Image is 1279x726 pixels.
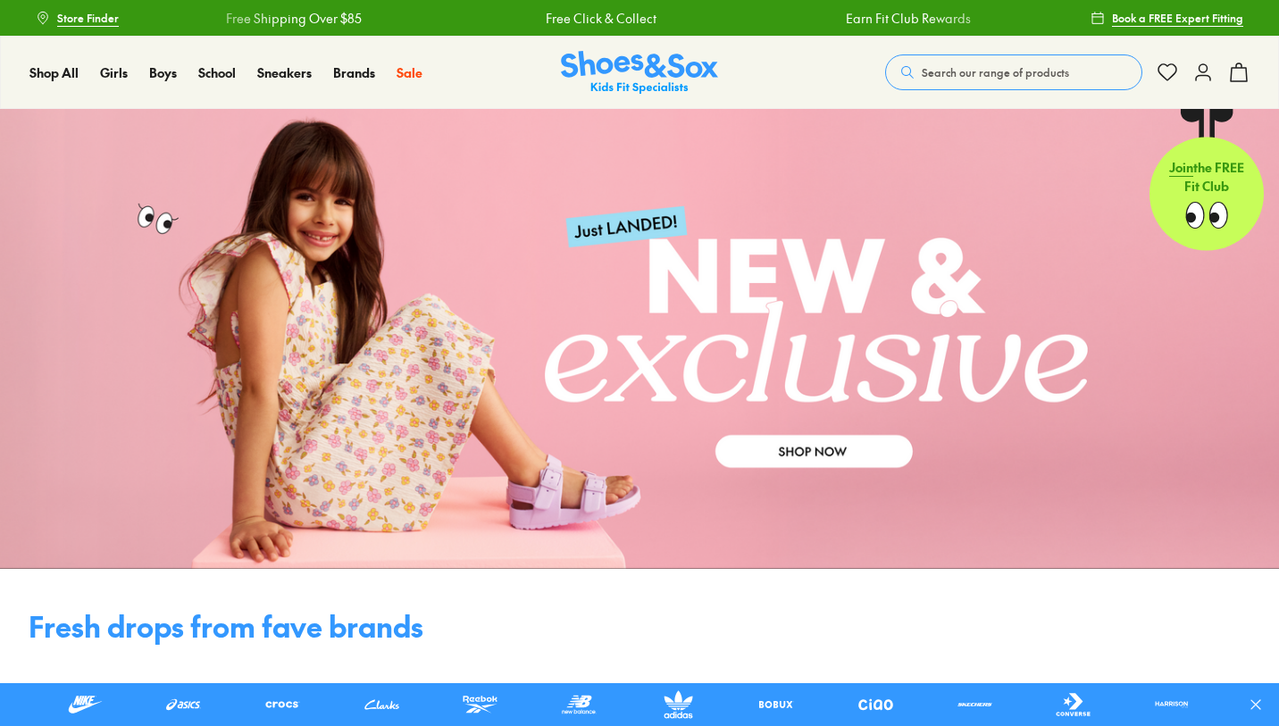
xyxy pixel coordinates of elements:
span: Book a FREE Expert Fitting [1112,10,1243,26]
span: Shop All [29,63,79,81]
span: Brands [333,63,375,81]
span: Sale [397,63,422,81]
a: Brands [333,63,375,82]
span: Store Finder [57,10,119,26]
a: School [198,63,236,82]
a: Shop All [29,63,79,82]
span: Join [1169,158,1193,176]
a: Free Shipping Over $85 [222,9,358,28]
p: the FREE Fit Club [1149,144,1264,210]
a: Sale [397,63,422,82]
a: Jointhe FREE Fit Club [1149,108,1264,251]
a: Boys [149,63,177,82]
span: School [198,63,236,81]
button: Search our range of products [885,54,1142,90]
a: Sneakers [257,63,312,82]
a: Free Click & Collect [542,9,653,28]
span: Boys [149,63,177,81]
span: Sneakers [257,63,312,81]
a: Earn Fit Club Rewards [842,9,967,28]
span: Girls [100,63,128,81]
a: Shoes & Sox [561,51,718,95]
img: SNS_Logo_Responsive.svg [561,51,718,95]
span: Search our range of products [922,64,1069,80]
a: Store Finder [36,2,119,34]
a: Book a FREE Expert Fitting [1091,2,1243,34]
a: Girls [100,63,128,82]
